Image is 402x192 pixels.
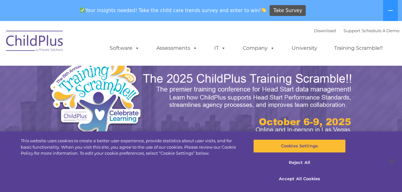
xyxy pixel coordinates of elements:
[3,26,67,58] img: ChildPlus by Procare Solutions
[385,154,399,168] button: Close
[21,138,241,157] div: This website uses cookies to create a better user experience, provide statistics about user visit...
[343,28,360,33] a: Support
[328,42,389,55] a: Training Scramble!!
[253,172,346,186] button: Accept All Cookies
[150,42,204,55] a: Assessments
[285,42,324,55] a: University
[270,5,306,16] a: Take Survey
[314,28,399,33] font: |
[80,8,85,12] img: ✅
[103,42,146,55] a: Software
[273,5,302,16] span: Take Survey
[314,28,336,33] a: Download
[253,139,346,153] button: Cookies Settings
[77,4,269,17] span: Your insights needed! Take the child care trends survey and enter to win!
[261,8,266,12] img: 👏
[236,42,281,55] a: Company
[362,28,399,33] a: Schedule A Demo
[208,42,232,55] a: IT
[253,156,346,169] button: Reject All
